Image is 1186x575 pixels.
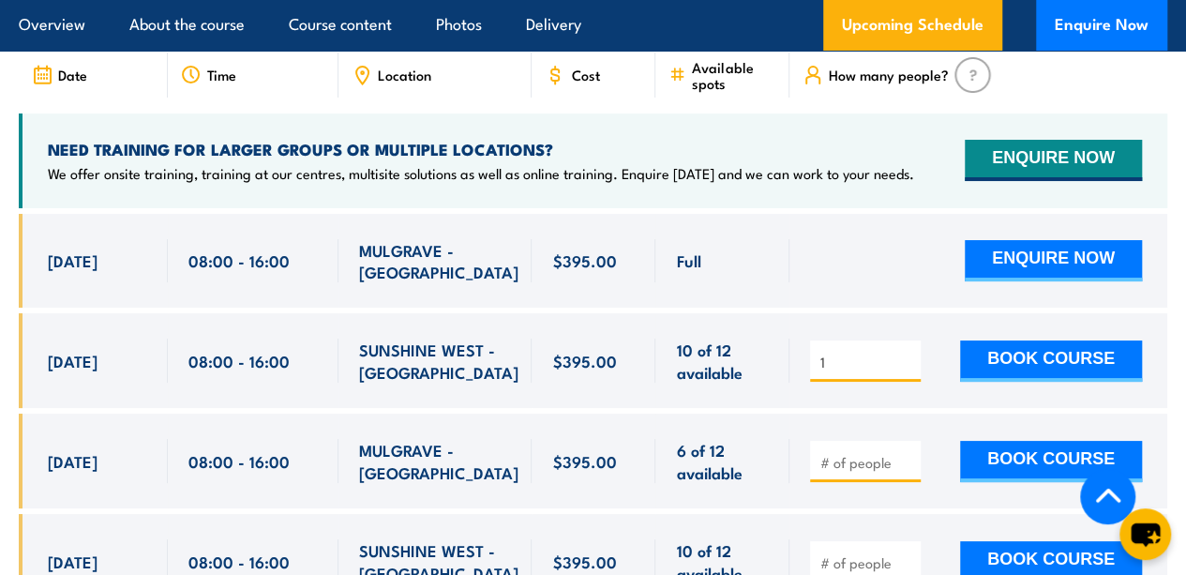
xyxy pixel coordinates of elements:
[48,551,98,572] span: [DATE]
[829,67,949,83] span: How many people?
[676,439,769,483] span: 6 of 12 available
[1119,508,1171,560] button: chat-button
[820,453,914,472] input: # of people
[359,339,518,383] span: SUNSHINE WEST - [GEOGRAPHIC_DATA]
[571,67,599,83] span: Cost
[58,67,87,83] span: Date
[676,250,700,271] span: Full
[552,551,616,572] span: $395.00
[188,450,290,472] span: 08:00 - 16:00
[960,340,1142,382] button: BOOK COURSE
[378,67,431,83] span: Location
[48,450,98,472] span: [DATE]
[965,240,1142,281] button: ENQUIRE NOW
[820,553,914,572] input: # of people
[552,350,616,371] span: $395.00
[48,139,914,159] h4: NEED TRAINING FOR LARGER GROUPS OR MULTIPLE LOCATIONS?
[552,450,616,472] span: $395.00
[188,350,290,371] span: 08:00 - 16:00
[552,250,616,271] span: $395.00
[965,140,1142,181] button: ENQUIRE NOW
[820,353,914,371] input: # of people
[48,164,914,183] p: We offer onsite training, training at our centres, multisite solutions as well as online training...
[960,441,1142,482] button: BOOK COURSE
[188,551,290,572] span: 08:00 - 16:00
[207,67,236,83] span: Time
[48,250,98,271] span: [DATE]
[692,59,776,91] span: Available spots
[359,239,518,283] span: MULGRAVE - [GEOGRAPHIC_DATA]
[48,350,98,371] span: [DATE]
[676,339,769,383] span: 10 of 12 available
[188,250,290,271] span: 08:00 - 16:00
[359,439,518,483] span: MULGRAVE - [GEOGRAPHIC_DATA]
